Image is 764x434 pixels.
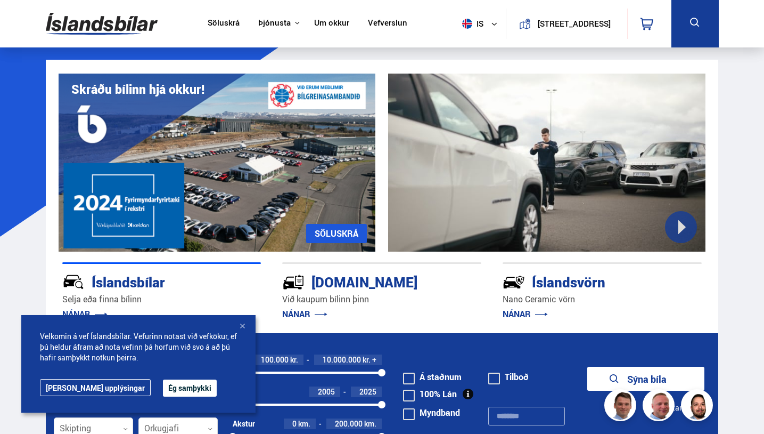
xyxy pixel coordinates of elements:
button: Sýna bíla [587,367,704,391]
label: Tilboð [488,373,529,381]
div: Akstur [233,420,255,428]
a: SÖLUSKRÁ [306,224,367,243]
span: 0 [292,419,297,429]
button: Ég samþykki [163,380,217,397]
span: 2025 [359,387,376,397]
span: 10.000.000 [323,355,361,365]
span: Velkomin á vef Íslandsbílar. Vefurinn notast við vefkökur, ef þú heldur áfram að nota vefinn þá h... [40,331,237,363]
span: kr. [363,356,371,364]
div: [DOMAIN_NAME] [282,272,443,291]
span: km. [298,420,310,428]
button: Þjónusta [258,18,291,28]
span: is [458,19,484,29]
div: Íslandsbílar [62,272,224,291]
img: siFngHWaQ9KaOqBr.png [644,391,676,423]
a: NÁNAR [282,308,327,320]
p: Nano Ceramic vörn [503,293,702,306]
label: Myndband [403,408,460,417]
a: Söluskrá [208,18,240,29]
img: nhp88E3Fdnt1Opn2.png [683,391,714,423]
img: tr5P-W3DuiFaO7aO.svg [282,271,305,293]
a: NÁNAR [503,308,548,320]
img: -Svtn6bYgwAsiwNX.svg [503,271,525,293]
label: Á staðnum [403,373,462,381]
img: JRvxyua_JYH6wB4c.svg [62,271,85,293]
p: Selja eða finna bílinn [62,293,261,306]
p: Við kaupum bílinn þinn [282,293,481,306]
div: Íslandsvörn [503,272,664,291]
a: Um okkur [314,18,349,29]
span: km. [364,420,376,428]
span: 2005 [318,387,335,397]
img: FbJEzSuNWCJXmdc-.webp [606,391,638,423]
a: Vefverslun [368,18,407,29]
img: eKx6w-_Home_640_.png [59,74,376,252]
img: svg+xml;base64,PHN2ZyB4bWxucz0iaHR0cDovL3d3dy53My5vcmcvMjAwMC9zdmciIHdpZHRoPSI1MTIiIGhlaWdodD0iNT... [462,19,472,29]
label: 100% Lán [403,390,457,398]
button: [STREET_ADDRESS] [535,19,613,28]
span: + [372,356,376,364]
a: [STREET_ADDRESS] [512,9,621,39]
span: 200.000 [335,419,363,429]
button: is [458,8,506,39]
span: kr. [290,356,298,364]
img: G0Ugv5HjCgRt.svg [46,6,158,41]
span: 100.000 [261,355,289,365]
a: [PERSON_NAME] upplýsingar [40,379,151,396]
h1: Skráðu bílinn hjá okkur! [71,82,204,97]
a: NÁNAR [62,308,108,320]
